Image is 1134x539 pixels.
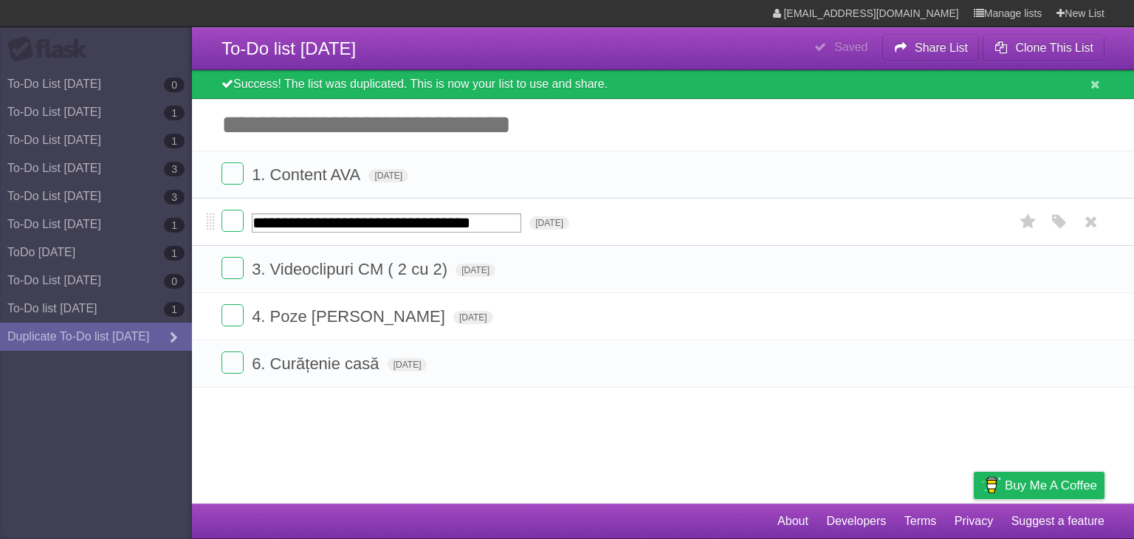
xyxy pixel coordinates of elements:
[252,165,364,184] span: 1. Content AVA
[221,304,244,326] label: Done
[529,216,569,230] span: [DATE]
[164,302,185,317] b: 1
[1011,507,1104,535] a: Suggest a feature
[1015,41,1093,54] b: Clone This List
[7,36,96,63] div: Flask
[915,41,968,54] b: Share List
[252,354,382,373] span: 6. Curățenie casă
[221,38,356,58] span: To-Do list [DATE]
[164,78,185,92] b: 0
[826,507,886,535] a: Developers
[164,190,185,205] b: 3
[1005,473,1097,498] span: Buy me a coffee
[221,351,244,374] label: Done
[834,41,867,53] b: Saved
[1014,210,1042,234] label: Star task
[164,134,185,148] b: 1
[221,210,244,232] label: Done
[974,472,1104,499] a: Buy me a coffee
[388,358,427,371] span: [DATE]
[164,162,185,176] b: 3
[983,35,1104,61] button: Clone This List
[368,169,408,182] span: [DATE]
[453,311,493,324] span: [DATE]
[164,218,185,233] b: 1
[164,106,185,120] b: 1
[981,473,1001,498] img: Buy me a coffee
[192,70,1134,99] div: Success! The list was duplicated. This is now your list to use and share.
[221,257,244,279] label: Done
[777,507,808,535] a: About
[164,274,185,289] b: 0
[221,162,244,185] label: Done
[252,260,451,278] span: 3. Videoclipuri CM ( 2 cu 2)
[955,507,993,535] a: Privacy
[882,35,980,61] button: Share List
[456,264,495,277] span: [DATE]
[164,246,185,261] b: 1
[252,307,449,326] span: 4. Poze [PERSON_NAME]
[904,507,937,535] a: Terms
